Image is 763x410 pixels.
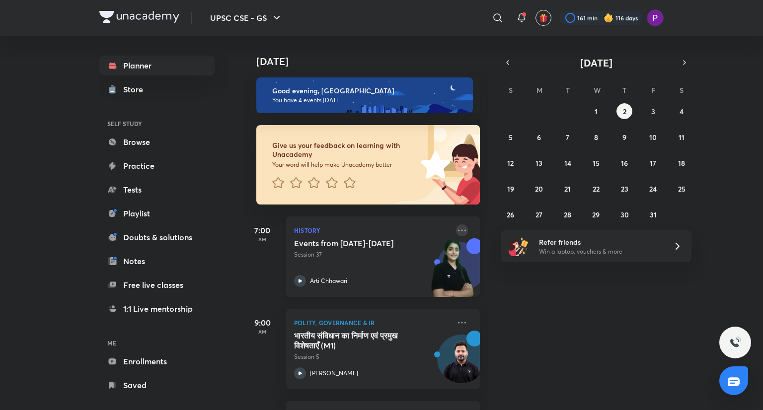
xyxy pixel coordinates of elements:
[645,206,661,222] button: October 31, 2025
[242,317,282,329] h5: 9:00
[620,210,629,219] abbr: October 30, 2025
[294,317,450,329] p: Polity, Governance & IR
[588,155,604,171] button: October 15, 2025
[680,107,684,116] abbr: October 4, 2025
[99,11,179,25] a: Company Logo
[539,247,661,256] p: Win a laptop, vouchers & more
[242,224,282,236] h5: 7:00
[272,96,464,104] p: You have 4 events [DATE]
[588,129,604,145] button: October 8, 2025
[674,155,689,171] button: October 18, 2025
[674,181,689,197] button: October 25, 2025
[535,210,542,219] abbr: October 27, 2025
[678,158,685,168] abbr: October 18, 2025
[99,251,215,271] a: Notes
[593,158,600,168] abbr: October 15, 2025
[294,352,450,361] p: Session 5
[539,237,661,247] h6: Refer friends
[123,83,149,95] div: Store
[588,181,604,197] button: October 22, 2025
[294,238,418,248] h5: Events from 1939-1942
[560,155,576,171] button: October 14, 2025
[678,184,686,194] abbr: October 25, 2025
[272,86,464,95] h6: Good evening, [GEOGRAPHIC_DATA]
[503,129,519,145] button: October 5, 2025
[515,56,678,69] button: [DATE]
[99,79,215,99] a: Store
[99,180,215,200] a: Tests
[272,161,417,169] p: Your word will help make Unacademy better
[507,210,514,219] abbr: October 26, 2025
[593,184,600,194] abbr: October 22, 2025
[560,181,576,197] button: October 21, 2025
[649,133,657,142] abbr: October 10, 2025
[438,340,485,388] img: Avatar
[242,329,282,335] p: AM
[99,335,215,351] h6: ME
[560,129,576,145] button: October 7, 2025
[616,181,632,197] button: October 23, 2025
[616,129,632,145] button: October 9, 2025
[242,236,282,242] p: AM
[616,155,632,171] button: October 16, 2025
[531,181,547,197] button: October 20, 2025
[99,56,215,75] a: Planner
[621,158,628,168] abbr: October 16, 2025
[531,129,547,145] button: October 6, 2025
[99,204,215,223] a: Playlist
[588,103,604,119] button: October 1, 2025
[272,141,417,159] h6: Give us your feedback on learning with Unacademy
[564,210,571,219] abbr: October 28, 2025
[535,10,551,26] button: avatar
[99,156,215,176] a: Practice
[595,107,598,116] abbr: October 1, 2025
[256,56,490,68] h4: [DATE]
[509,133,513,142] abbr: October 5, 2025
[99,227,215,247] a: Doubts & solutions
[531,155,547,171] button: October 13, 2025
[588,206,604,222] button: October 29, 2025
[674,129,689,145] button: October 11, 2025
[592,210,600,219] abbr: October 29, 2025
[507,184,514,194] abbr: October 19, 2025
[647,9,664,26] img: Preeti Pandey
[651,107,655,116] abbr: October 3, 2025
[566,85,570,95] abbr: Tuesday
[650,210,657,219] abbr: October 31, 2025
[622,85,626,95] abbr: Thursday
[294,331,418,350] h5: भारतीय संविधान का निर्माण एवं प्रमुख विशेषताएँ (M1)
[539,13,548,22] img: avatar
[645,155,661,171] button: October 17, 2025
[621,184,628,194] abbr: October 23, 2025
[99,351,215,371] a: Enrollments
[594,133,598,142] abbr: October 8, 2025
[604,13,613,23] img: streak
[256,77,473,113] img: evening
[649,184,657,194] abbr: October 24, 2025
[729,337,741,348] img: ttu
[674,103,689,119] button: October 4, 2025
[387,125,480,205] img: feedback_image
[503,155,519,171] button: October 12, 2025
[425,238,480,307] img: unacademy
[99,132,215,152] a: Browse
[99,115,215,132] h6: SELF STUDY
[99,375,215,395] a: Saved
[310,369,358,378] p: [PERSON_NAME]
[503,206,519,222] button: October 26, 2025
[536,85,542,95] abbr: Monday
[99,299,215,319] a: 1:1 Live mentorship
[594,85,601,95] abbr: Wednesday
[564,184,571,194] abbr: October 21, 2025
[679,133,685,142] abbr: October 11, 2025
[616,103,632,119] button: October 2, 2025
[580,56,612,69] span: [DATE]
[645,103,661,119] button: October 3, 2025
[310,276,347,285] p: Arti Chhawari
[560,206,576,222] button: October 28, 2025
[622,133,626,142] abbr: October 9, 2025
[99,275,215,295] a: Free live classes
[509,85,513,95] abbr: Sunday
[204,8,289,28] button: UPSC CSE - GS
[651,85,655,95] abbr: Friday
